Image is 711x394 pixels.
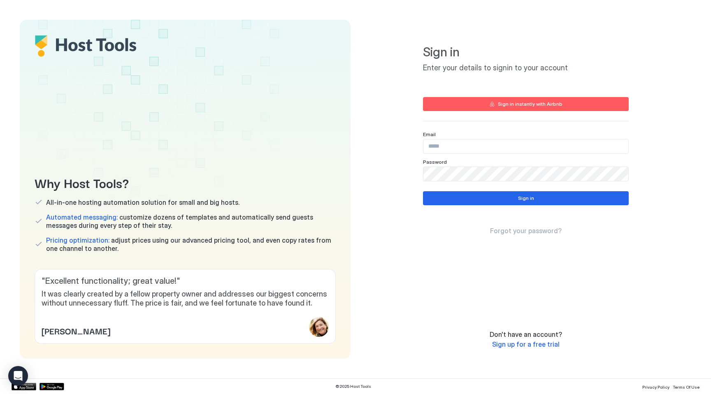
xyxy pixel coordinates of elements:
[46,213,118,221] span: Automated messaging:
[423,97,629,111] button: Sign in instantly with Airbnb
[42,276,329,286] span: " Excellent functionality; great value! "
[46,236,109,244] span: Pricing optimization:
[673,385,699,389] span: Terms Of Use
[642,385,669,389] span: Privacy Policy
[673,382,699,391] a: Terms Of Use
[12,383,36,390] a: App Store
[39,383,64,390] a: Google Play Store
[42,290,329,308] span: It was clearly created by a fellow property owner and addresses our biggest concerns without unne...
[518,195,534,202] div: Sign in
[423,139,628,153] input: Input Field
[46,198,239,206] span: All-in-one hosting automation solution for small and big hosts.
[46,236,336,253] span: adjust prices using our advanced pricing tool, and even copy rates from one channel to another.
[490,330,562,338] span: Don't have an account?
[46,213,336,229] span: customize dozens of templates and automatically send guests messages during every step of their s...
[642,382,669,391] a: Privacy Policy
[423,63,629,73] span: Enter your details to signin to your account
[35,173,336,192] span: Why Host Tools?
[42,324,110,337] span: [PERSON_NAME]
[423,131,436,137] span: Email
[492,340,560,349] a: Sign up for a free trial
[335,384,371,389] span: © 2025 Host Tools
[423,167,628,181] input: Input Field
[490,227,562,235] a: Forgot your password?
[423,44,629,60] span: Sign in
[498,100,562,108] div: Sign in instantly with Airbnb
[423,191,629,205] button: Sign in
[8,366,28,386] div: Open Intercom Messenger
[309,317,329,337] div: profile
[423,159,447,165] span: Password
